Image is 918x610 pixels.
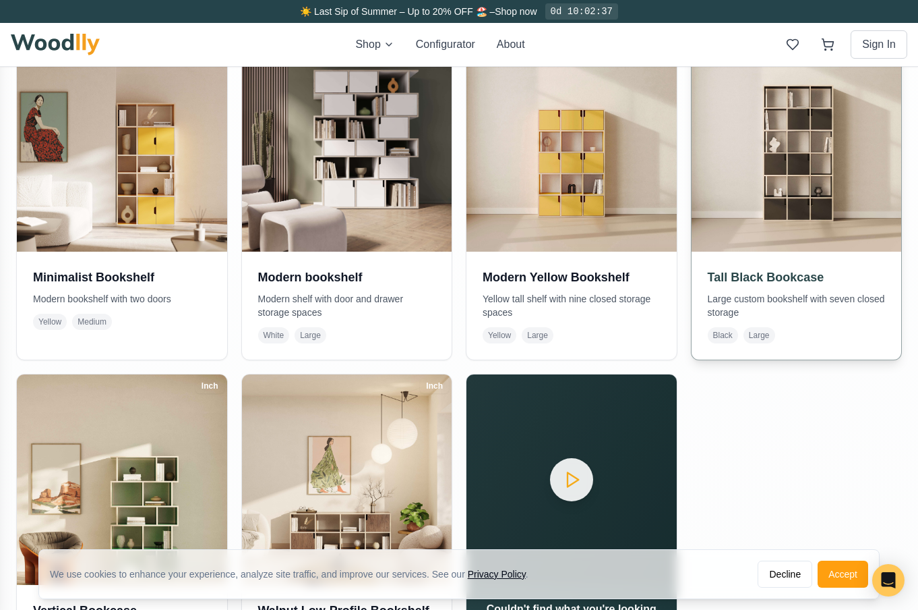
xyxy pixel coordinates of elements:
button: Accept [818,561,868,588]
img: Woodlly [11,34,100,55]
h3: Minimalist Bookshelf [33,268,211,287]
button: Decline [758,561,812,588]
h3: Modern bookshelf [258,268,436,287]
h3: Tall Black Bookcase [708,268,886,287]
span: Medium [72,314,112,330]
span: Yellow [33,314,67,330]
img: Walnut Low-Profile Bookshelf [242,375,452,585]
button: Shop [355,36,394,53]
span: Large [295,327,326,343]
img: Vertical Bookcase [17,375,227,585]
div: Inch [420,379,449,393]
button: Configurator [416,36,475,53]
div: We use cookies to enhance your experience, analyze site traffic, and improve our services. See our . [50,567,539,581]
p: Modern bookshelf with two doors [33,292,211,306]
img: Minimalist Bookshelf [17,42,227,252]
h3: Modern Yellow Bookshelf [483,268,661,287]
a: Shop now [495,6,537,17]
div: Inch [195,379,224,393]
span: Black [708,327,738,343]
span: Large [743,327,775,343]
span: ☀️ Last Sip of Summer – Up to 20% OFF 🏖️ – [300,6,495,17]
img: Tall Black Bookcase [686,36,907,257]
img: Modern Yellow Bookshelf [466,42,677,252]
span: Large [522,327,553,343]
a: Privacy Policy [468,569,526,580]
p: Yellow tall shelf with nine closed storage spaces [483,292,661,319]
p: Modern shelf with door and drawer storage spaces [258,292,436,319]
div: Open Intercom Messenger [872,564,905,597]
p: Large custom bookshelf with seven closed storage [708,292,886,319]
span: White [258,327,290,343]
button: Sign In [851,30,907,59]
div: 0d 10:02:37 [545,3,618,20]
img: Modern bookshelf [242,42,452,252]
span: Yellow [483,327,516,343]
button: About [497,36,525,53]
